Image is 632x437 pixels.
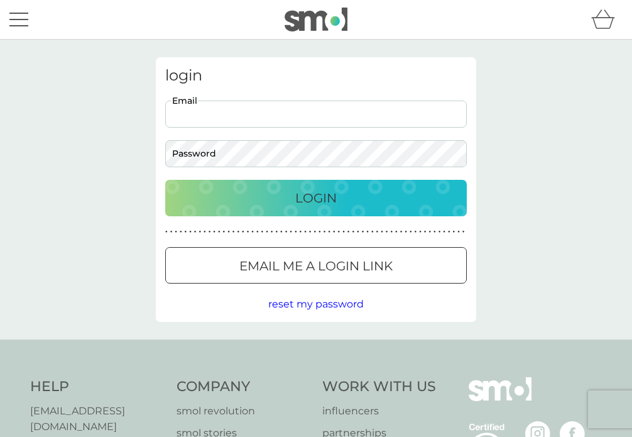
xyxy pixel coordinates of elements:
p: ● [433,229,436,235]
button: reset my password [268,296,364,313]
p: ● [209,229,211,235]
p: Login [295,188,337,208]
p: ● [362,229,364,235]
p: ● [251,229,254,235]
p: ● [271,229,273,235]
p: ● [366,229,369,235]
p: ● [376,229,379,235]
p: ● [275,229,278,235]
h4: Work With Us [322,377,436,397]
p: ● [213,229,215,235]
p: ● [328,229,330,235]
p: ● [300,229,302,235]
p: ● [381,229,383,235]
p: ● [419,229,422,235]
p: ● [347,229,350,235]
p: ● [448,229,450,235]
p: ● [390,229,393,235]
p: ● [439,229,441,235]
p: ● [290,229,292,235]
p: ● [457,229,460,235]
p: ● [338,229,341,235]
p: ● [295,229,297,235]
p: ● [428,229,431,235]
p: ● [400,229,403,235]
p: ● [415,229,417,235]
p: ● [266,229,268,235]
p: ● [424,229,427,235]
p: ● [443,229,445,235]
p: ● [189,229,192,235]
p: ● [218,229,221,235]
p: ● [405,229,407,235]
p: ● [313,229,316,235]
p: ● [199,229,201,235]
p: ● [261,229,264,235]
a: [EMAIL_ADDRESS][DOMAIN_NAME] [30,403,164,435]
p: ● [333,229,335,235]
h4: Company [177,377,310,397]
p: ● [371,229,374,235]
img: smol [285,8,347,31]
p: ● [242,229,244,235]
p: ● [165,229,168,235]
p: ● [170,229,173,235]
p: ● [319,229,321,235]
p: ● [395,229,398,235]
p: ● [256,229,259,235]
button: Login [165,180,467,216]
a: smol revolution [177,403,310,419]
p: ● [247,229,249,235]
p: ● [194,229,197,235]
div: basket [591,7,623,32]
img: smol [469,377,531,420]
p: ● [175,229,177,235]
p: ● [324,229,326,235]
p: ● [280,229,283,235]
p: ● [304,229,307,235]
p: ● [285,229,288,235]
h4: Help [30,377,164,397]
h3: login [165,67,467,85]
p: ● [342,229,345,235]
p: ● [180,229,182,235]
p: ● [462,229,465,235]
p: ● [237,229,239,235]
p: ● [309,229,312,235]
button: menu [9,8,28,31]
p: Email me a login link [239,256,393,276]
p: ● [232,229,235,235]
p: ● [185,229,187,235]
button: Email me a login link [165,247,467,284]
p: ● [357,229,359,235]
a: influencers [322,403,436,419]
p: ● [204,229,206,235]
p: ● [227,229,230,235]
p: ● [410,229,412,235]
p: ● [352,229,354,235]
p: ● [386,229,388,235]
span: reset my password [268,298,364,310]
p: ● [453,229,455,235]
p: ● [223,229,226,235]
